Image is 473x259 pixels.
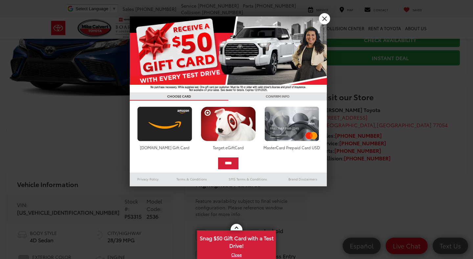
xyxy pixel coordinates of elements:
[199,106,257,141] img: targetcard.png
[136,106,194,141] img: amazoncard.png
[199,145,257,150] div: Target eGiftCard
[228,92,327,101] h3: CONFIRM INFO
[167,175,217,183] a: Terms & Conditions
[136,145,194,150] div: [DOMAIN_NAME] Gift Card
[130,175,167,183] a: Privacy Policy
[198,231,275,251] span: Snag $50 Gift Card with a Test Drive!
[130,92,228,101] h3: CHOOSE CARD
[263,145,321,150] div: MasterCard Prepaid Card USD
[217,175,279,183] a: SMS Terms & Conditions
[263,106,321,141] img: mastercard.png
[130,16,327,92] img: 55838_top_625864.jpg
[279,175,327,183] a: Brand Disclaimers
